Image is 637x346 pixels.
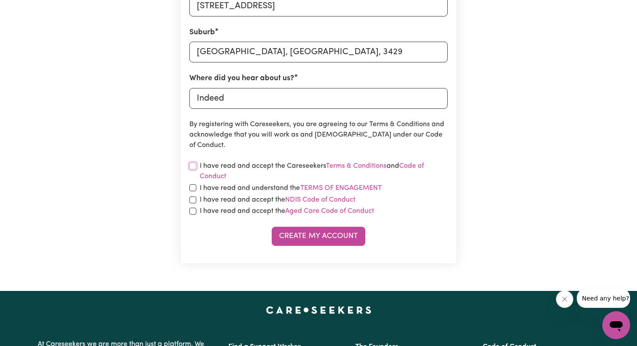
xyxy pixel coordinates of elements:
a: Code of Conduct [200,163,424,180]
a: Careseekers home page [266,307,371,313]
label: Where did you hear about us? [189,73,294,84]
label: Suburb [189,27,215,38]
label: I have read and accept the Careseekers and [200,161,448,182]
iframe: Close message [556,291,573,308]
input: e.g. North Bondi, New South Wales [189,42,448,62]
a: Aged Care Code of Conduct [285,208,374,215]
button: I have read and understand the [300,183,382,194]
iframe: Message from company [577,289,630,308]
button: Create My Account [272,227,365,246]
label: I have read and accept the [200,206,374,216]
iframe: Button to launch messaging window [602,311,630,339]
p: By registering with Careseekers, you are agreeing to our Terms & Conditions and acknowledge that ... [189,119,448,150]
a: Terms & Conditions [326,163,387,170]
a: NDIS Code of Conduct [285,196,355,203]
input: e.g. Google, word of mouth etc. [189,88,448,109]
label: I have read and accept the [200,195,355,205]
label: I have read and understand the [200,183,382,194]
